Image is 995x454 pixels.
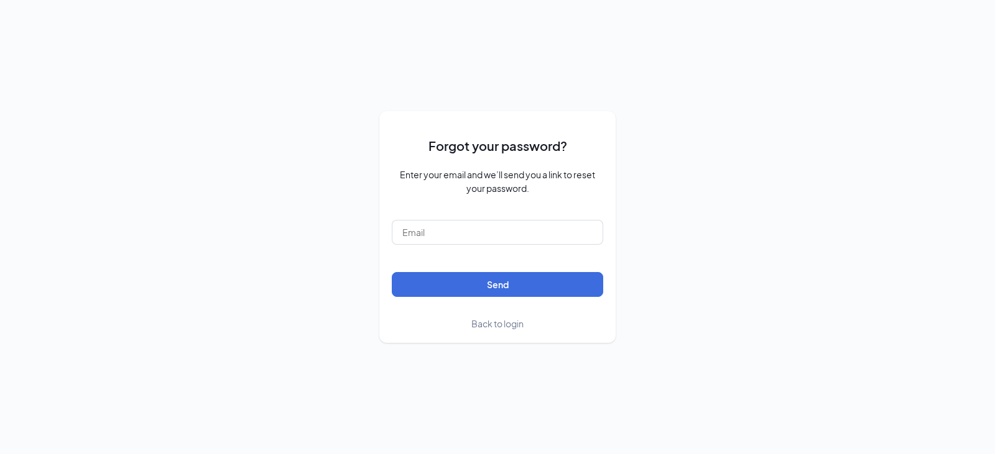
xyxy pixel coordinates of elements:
span: Forgot your password? [428,136,567,155]
input: Email [392,220,603,245]
span: Enter your email and we’ll send you a link to reset your password. [392,168,603,195]
span: Back to login [471,318,524,329]
a: Back to login [471,317,524,330]
button: Send [392,272,603,297]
